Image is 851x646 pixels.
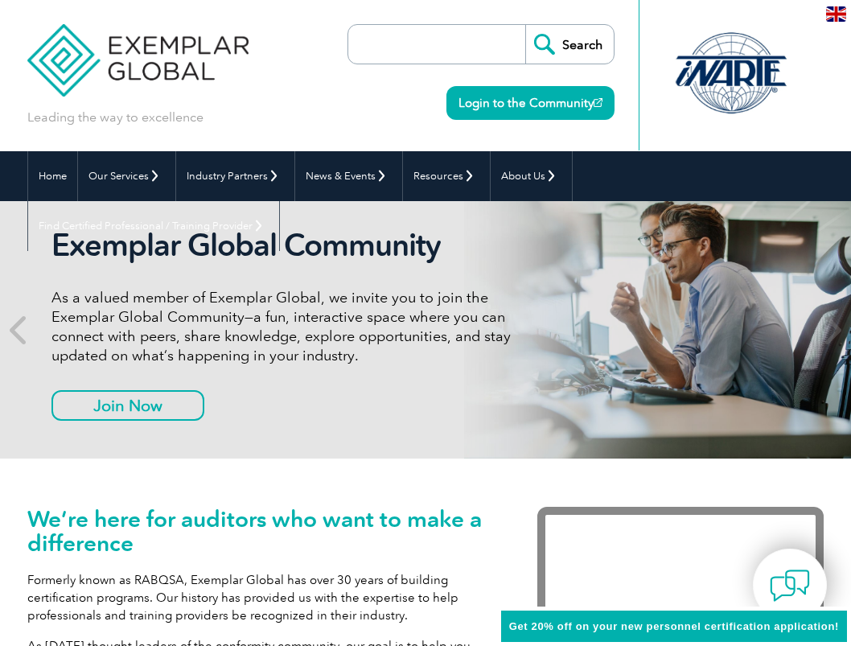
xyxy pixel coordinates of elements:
[27,571,489,624] p: Formerly known as RABQSA, Exemplar Global has over 30 years of building certification programs. O...
[27,109,203,126] p: Leading the way to excellence
[27,507,489,555] h1: We’re here for auditors who want to make a difference
[403,151,490,201] a: Resources
[78,151,175,201] a: Our Services
[594,98,602,107] img: open_square.png
[770,566,810,606] img: contact-chat.png
[491,151,572,201] a: About Us
[295,151,402,201] a: News & Events
[51,288,545,365] p: As a valued member of Exemplar Global, we invite you to join the Exemplar Global Community—a fun,...
[446,86,615,120] a: Login to the Community
[28,151,77,201] a: Home
[28,201,279,251] a: Find Certified Professional / Training Provider
[51,390,204,421] a: Join Now
[509,620,839,632] span: Get 20% off on your new personnel certification application!
[176,151,294,201] a: Industry Partners
[525,25,614,64] input: Search
[826,6,846,22] img: en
